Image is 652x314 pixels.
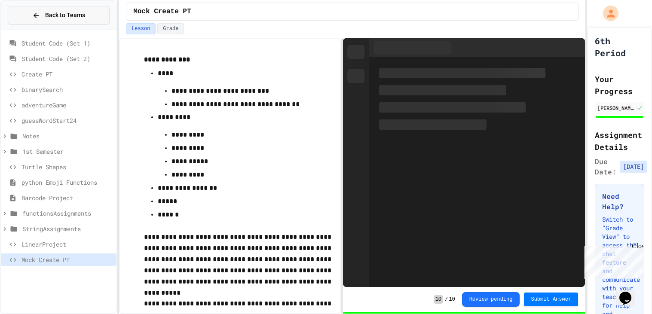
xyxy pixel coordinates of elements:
[462,292,520,307] button: Review pending
[594,3,621,23] div: My Account
[22,147,113,156] span: 1st Semester
[21,39,113,48] span: Student Code (Set 1)
[22,131,113,140] span: Notes
[595,35,644,59] h1: 6th Period
[133,6,191,17] span: Mock Create PT
[21,240,113,249] span: LinearProject
[21,255,113,264] span: Mock Create PT
[597,104,635,112] div: [PERSON_NAME]
[21,178,113,187] span: python Emoji Functions
[620,161,647,173] span: [DATE]
[21,193,113,202] span: Barcode Project
[8,6,110,24] button: Back to Teams
[3,3,59,55] div: Chat with us now!Close
[581,242,643,279] iframe: chat widget
[524,293,578,306] button: Submit Answer
[595,73,644,97] h2: Your Progress
[126,23,156,34] button: Lesson
[602,191,637,212] h3: Need Help?
[22,224,113,233] span: StringAssignments
[434,295,443,304] span: 10
[595,129,644,153] h2: Assignment Details
[45,11,85,20] span: Back to Teams
[21,116,113,125] span: guessWordStart24
[157,23,184,34] button: Grade
[21,70,113,79] span: Create PT
[21,101,113,110] span: adventureGame
[21,85,113,94] span: binarySearch
[21,54,113,63] span: Student Code (Set 2)
[616,280,643,305] iframe: chat widget
[595,156,616,177] span: Due Date:
[449,296,455,303] span: 10
[445,296,448,303] span: /
[531,296,571,303] span: Submit Answer
[22,209,113,218] span: functionsAssignments
[21,162,113,171] span: Turtle Shapes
